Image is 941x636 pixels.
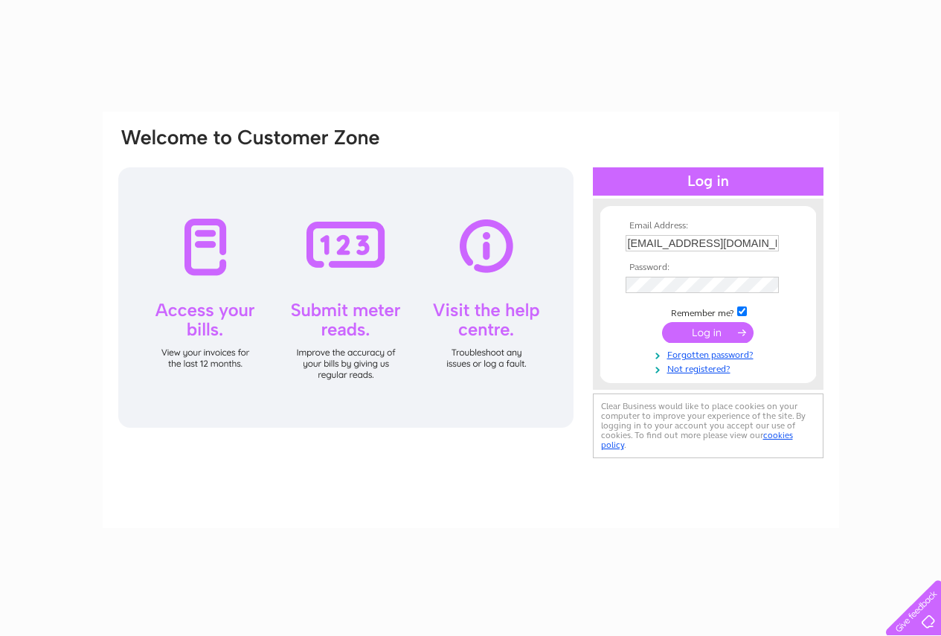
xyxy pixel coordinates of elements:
[601,430,793,450] a: cookies policy
[626,347,794,361] a: Forgotten password?
[622,221,794,231] th: Email Address:
[622,304,794,319] td: Remember me?
[626,361,794,375] a: Not registered?
[593,394,823,458] div: Clear Business would like to place cookies on your computer to improve your experience of the sit...
[622,263,794,273] th: Password:
[662,322,754,343] input: Submit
